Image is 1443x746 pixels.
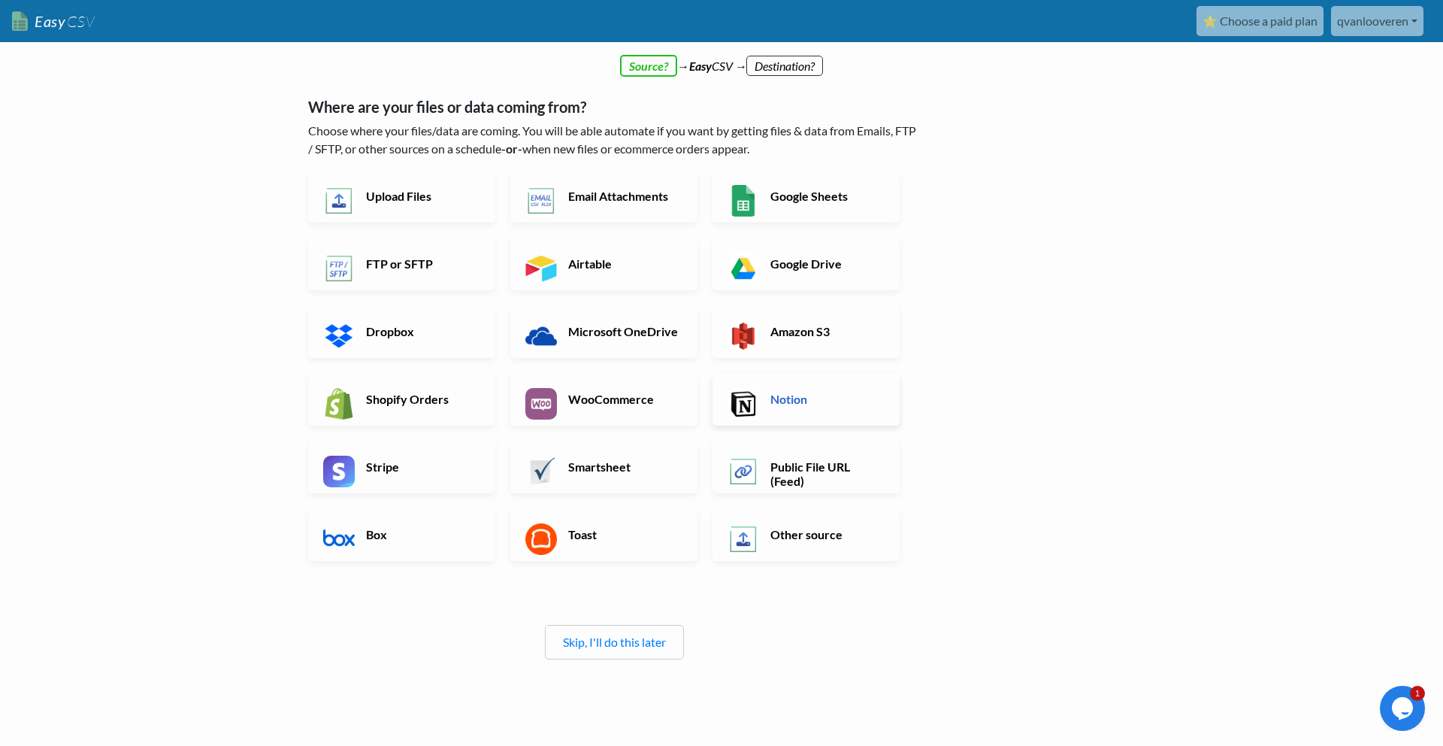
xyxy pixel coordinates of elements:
[308,441,495,493] a: Stripe
[712,373,900,426] a: Notion
[564,189,682,203] h6: Email Attachments
[564,527,682,541] h6: Toast
[712,441,900,493] a: Public File URL (Feed)
[728,185,759,217] img: Google Sheets App & API
[308,508,495,561] a: Box
[767,392,885,406] h6: Notion
[510,508,697,561] a: Toast
[728,523,759,555] img: Other Source App & API
[525,456,557,487] img: Smartsheet App & API
[1380,686,1428,731] iframe: chat widget
[767,256,885,271] h6: Google Drive
[525,523,557,555] img: Toast App & API
[362,189,480,203] h6: Upload Files
[712,170,900,223] a: Google Sheets
[362,324,480,338] h6: Dropbox
[728,388,759,420] img: Notion App & API
[564,459,682,474] h6: Smartsheet
[564,256,682,271] h6: Airtable
[323,523,355,555] img: Box App & API
[712,508,900,561] a: Other source
[362,256,480,271] h6: FTP or SFTP
[308,305,495,358] a: Dropbox
[308,373,495,426] a: Shopify Orders
[525,320,557,352] img: Microsoft OneDrive App & API
[323,253,355,284] img: FTP or SFTP App & API
[525,185,557,217] img: Email New CSV or XLSX File App & API
[323,185,355,217] img: Upload Files App & API
[65,12,95,31] span: CSV
[510,170,697,223] a: Email Attachments
[510,238,697,290] a: Airtable
[563,635,666,649] a: Skip, I'll do this later
[1331,6,1423,36] a: qvanlooveren
[308,122,921,158] p: Choose where your files/data are coming. You will be able automate if you want by getting files &...
[362,459,480,474] h6: Stripe
[362,392,480,406] h6: Shopify Orders
[728,253,759,284] img: Google Drive App & API
[308,170,495,223] a: Upload Files
[12,6,95,37] a: EasyCSV
[323,320,355,352] img: Dropbox App & API
[525,253,557,284] img: Airtable App & API
[323,388,355,420] img: Shopify App & API
[525,388,557,420] img: WooCommerce App & API
[323,456,355,487] img: Stripe App & API
[1196,6,1324,36] a: ⭐ Choose a paid plan
[293,42,1150,75] div: → CSV →
[510,441,697,493] a: Smartsheet
[767,189,885,203] h6: Google Sheets
[362,527,480,541] h6: Box
[501,141,522,156] b: -or-
[564,324,682,338] h6: Microsoft OneDrive
[712,305,900,358] a: Amazon S3
[564,392,682,406] h6: WooCommerce
[767,324,885,338] h6: Amazon S3
[767,527,885,541] h6: Other source
[510,373,697,426] a: WooCommerce
[308,238,495,290] a: FTP or SFTP
[728,456,759,487] img: Public File URL App & API
[712,238,900,290] a: Google Drive
[308,98,921,116] h5: Where are your files or data coming from?
[728,320,759,352] img: Amazon S3 App & API
[510,305,697,358] a: Microsoft OneDrive
[767,459,885,488] h6: Public File URL (Feed)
